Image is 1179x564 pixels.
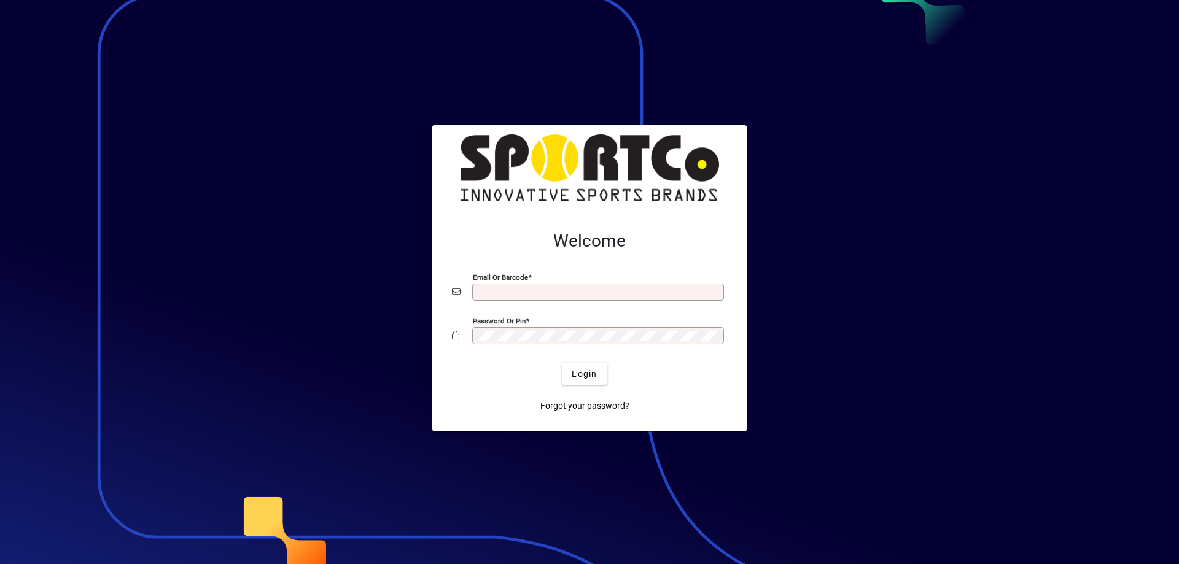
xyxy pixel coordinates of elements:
[540,400,629,412] span: Forgot your password?
[452,231,727,252] h2: Welcome
[562,363,607,385] button: Login
[473,273,528,282] mat-label: Email or Barcode
[572,368,597,381] span: Login
[473,317,526,325] mat-label: Password or Pin
[535,395,634,417] a: Forgot your password?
